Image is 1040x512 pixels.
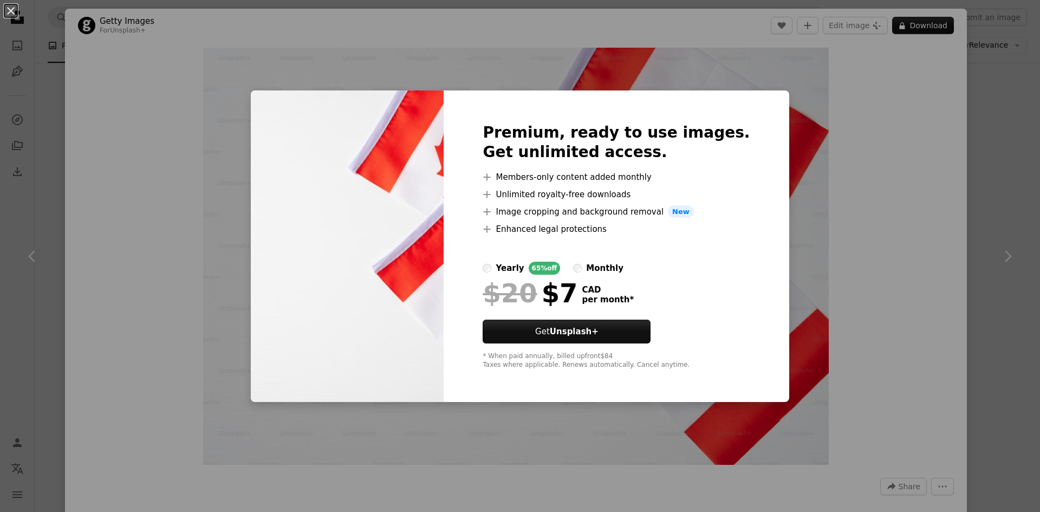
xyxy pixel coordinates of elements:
li: Unlimited royalty-free downloads [483,188,750,201]
li: Enhanced legal protections [483,223,750,236]
button: GetUnsplash+ [483,320,651,344]
span: per month * [582,295,634,304]
input: monthly [573,264,582,273]
input: yearly65%off [483,264,491,273]
li: Image cropping and background removal [483,205,750,218]
strong: Unsplash+ [550,327,599,336]
div: monthly [586,262,623,275]
span: $20 [483,279,537,307]
div: $7 [483,279,577,307]
li: Members-only content added monthly [483,171,750,184]
div: yearly [496,262,524,275]
h2: Premium, ready to use images. Get unlimited access. [483,123,750,162]
div: 65% off [529,262,561,275]
span: CAD [582,285,634,295]
img: premium_photo-1661645733376-19265935b7db [251,90,444,403]
span: New [668,205,694,218]
div: * When paid annually, billed upfront $84 Taxes where applicable. Renews automatically. Cancel any... [483,352,750,370]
